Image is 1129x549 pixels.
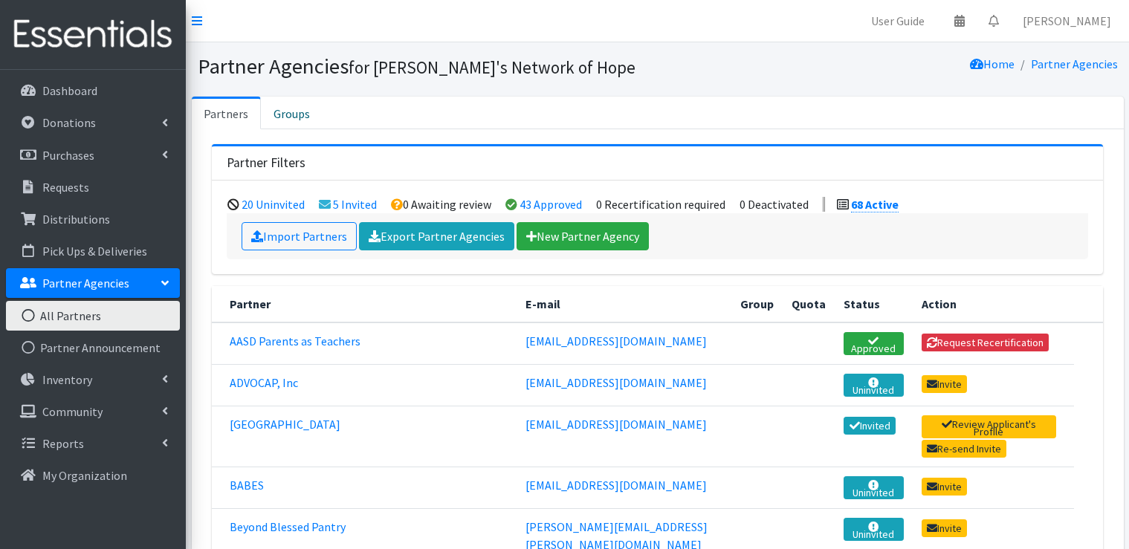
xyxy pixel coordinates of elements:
a: 43 Approved [520,197,582,212]
a: ADVOCAP, Inc [230,375,298,390]
a: Purchases [6,140,180,170]
p: Inventory [42,372,92,387]
p: Reports [42,436,84,451]
h3: Partner Filters [227,155,305,171]
p: Donations [42,115,96,130]
p: Community [42,404,103,419]
a: [GEOGRAPHIC_DATA] [230,417,340,432]
a: 5 Invited [333,197,377,212]
a: [EMAIL_ADDRESS][DOMAIN_NAME] [525,375,707,390]
p: Purchases [42,148,94,163]
th: E-mail [517,286,731,322]
a: My Organization [6,461,180,490]
a: [EMAIL_ADDRESS][DOMAIN_NAME] [525,417,707,432]
th: Status [835,286,912,322]
a: [EMAIL_ADDRESS][DOMAIN_NAME] [525,478,707,493]
a: Invited [844,417,896,435]
a: Partner Agencies [6,268,180,298]
a: 68 Active [851,197,899,212]
p: My Organization [42,468,127,483]
th: Group [731,286,783,322]
li: 0 Deactivated [740,197,809,212]
a: Dashboard [6,76,180,105]
p: Requests [42,180,89,195]
a: Distributions [6,204,180,234]
h1: Partner Agencies [198,53,653,79]
a: All Partners [6,301,180,331]
th: Action [913,286,1074,322]
a: Invite [922,478,968,496]
a: Export Partner Agencies [359,222,514,250]
a: Community [6,397,180,426]
a: Approved [844,332,903,355]
small: for [PERSON_NAME]'s Network of Hope [349,56,635,78]
a: Uninvited [844,476,903,499]
th: Quota [783,286,835,322]
a: Inventory [6,365,180,394]
a: New Partner Agency [517,222,649,250]
li: 0 Recertification required [596,197,725,212]
a: Review Applicant's Profile [922,415,1056,438]
a: BABES [230,478,264,493]
a: Reports [6,429,180,458]
a: Home [970,56,1015,71]
a: AASD Parents as Teachers [230,334,360,348]
a: Re-send Invite [922,440,1007,458]
a: Partners [192,97,261,129]
a: Partner Announcement [6,333,180,363]
a: Partner Agencies [1031,56,1118,71]
a: Donations [6,108,180,137]
a: [PERSON_NAME] [1011,6,1123,36]
button: Request Recertification [922,334,1049,351]
a: Import Partners [242,222,357,250]
li: 0 Awaiting review [391,197,491,212]
a: Invite [922,519,968,537]
a: Uninvited [844,518,903,541]
a: User Guide [859,6,936,36]
p: Distributions [42,212,110,227]
a: Uninvited [844,374,903,397]
a: Groups [261,97,323,129]
img: HumanEssentials [6,10,180,59]
a: 20 Uninvited [242,197,305,212]
p: Pick Ups & Deliveries [42,244,147,259]
p: Dashboard [42,83,97,98]
th: Partner [212,286,517,322]
a: Beyond Blessed Pantry [230,519,346,534]
a: Requests [6,172,180,202]
a: [EMAIL_ADDRESS][DOMAIN_NAME] [525,334,707,348]
a: Pick Ups & Deliveries [6,236,180,266]
p: Partner Agencies [42,276,129,290]
a: Invite [922,375,968,393]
